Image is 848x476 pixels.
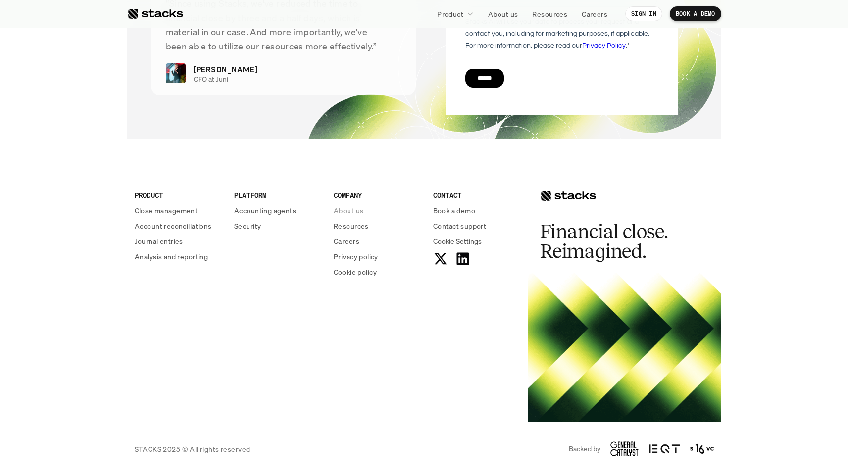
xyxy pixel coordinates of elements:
p: Careers [334,236,359,246]
p: [PERSON_NAME] [194,63,258,75]
a: Accounting agents [234,205,322,216]
a: SIGN IN [625,6,662,21]
p: Journal entries [135,236,183,246]
a: Careers [334,236,421,246]
a: Resources [334,221,421,231]
p: Product [437,9,463,19]
a: BOOK A DEMO [670,6,721,21]
p: Close management [135,205,198,216]
p: About us [488,9,518,19]
a: Cookie policy [334,267,421,277]
a: Privacy Policy [117,229,160,236]
p: Accounting agents [234,205,296,216]
p: COMPANY [334,190,421,200]
span: Cookie Settings [433,236,482,246]
p: Account reconciliations [135,221,212,231]
p: Resources [532,9,567,19]
p: About us [334,205,363,216]
a: About us [482,5,524,23]
p: Contact support [433,221,486,231]
a: Close management [135,205,222,216]
a: Resources [526,5,573,23]
a: Security [234,221,322,231]
a: Careers [576,5,613,23]
p: Backed by [569,445,600,453]
a: Journal entries [135,236,222,246]
p: Privacy policy [334,251,378,262]
p: CONTACT [433,190,521,200]
a: Account reconciliations [135,221,222,231]
p: Analysis and reporting [135,251,208,262]
p: SIGN IN [631,10,656,17]
a: Analysis and reporting [135,251,222,262]
h2: Financial close. Reimagined. [540,222,689,261]
p: CFO at Juni [194,75,393,84]
a: Contact support [433,221,521,231]
p: Cookie policy [334,267,377,277]
p: STACKS 2025 © All rights reserved [135,444,250,454]
a: Book a demo [433,205,521,216]
button: Cookie Trigger [433,236,482,246]
a: About us [334,205,421,216]
p: PLATFORM [234,190,322,200]
a: Privacy policy [334,251,421,262]
p: Book a demo [433,205,476,216]
p: Careers [582,9,607,19]
p: Resources [334,221,369,231]
p: PRODUCT [135,190,222,200]
p: Security [234,221,261,231]
p: BOOK A DEMO [676,10,715,17]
